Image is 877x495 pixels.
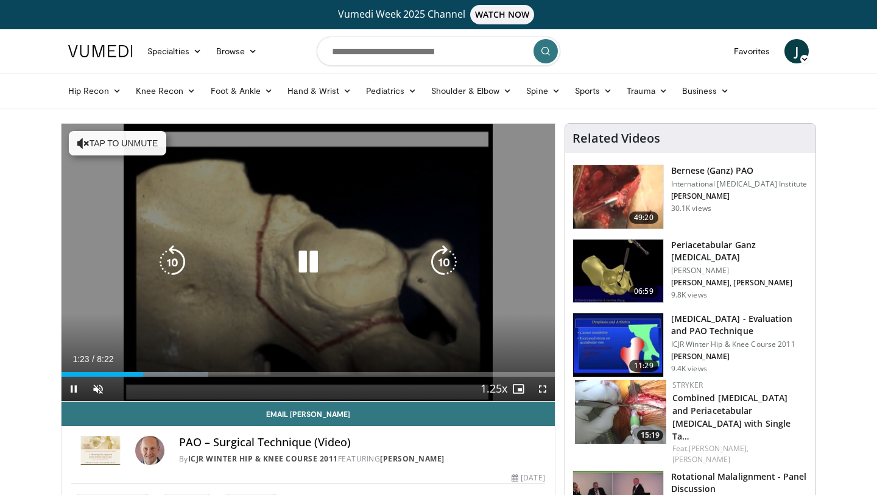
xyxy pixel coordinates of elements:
h4: PAO – Surgical Technique (Video) [179,436,545,449]
span: 1:23 [72,354,89,364]
p: 30.1K views [671,204,711,213]
h4: Related Videos [572,131,660,146]
a: Combined [MEDICAL_DATA] and Periacetabular [MEDICAL_DATA] with Single Ta… [672,392,791,442]
button: Fullscreen [530,377,555,401]
a: Hip Recon [61,79,129,103]
p: ICJR Winter Hip & Knee Course 2011 [671,340,808,349]
p: [PERSON_NAME] [671,191,808,201]
video-js: Video Player [62,124,555,402]
a: Favorites [727,39,777,63]
h3: Bernese (Ganz) PAO [671,165,808,177]
img: VuMedi Logo [68,45,133,57]
p: [PERSON_NAME] [671,266,808,276]
a: 06:59 Periacetabular Ganz [MEDICAL_DATA] [PERSON_NAME] [PERSON_NAME], [PERSON_NAME] 9.8K views [572,239,808,304]
p: International [MEDICAL_DATA] Institute [671,179,808,189]
p: [PERSON_NAME], [PERSON_NAME] [671,278,808,288]
a: Hand & Wrist [280,79,359,103]
a: 15:19 [575,380,666,444]
a: 49:20 Bernese (Ganz) PAO International [MEDICAL_DATA] Institute [PERSON_NAME] 30.1K views [572,165,808,229]
img: db605aaa-8f3e-4b74-9e59-83a35179dada.150x105_q85_crop-smart_upscale.jpg [573,240,663,303]
div: Feat. [672,443,806,465]
span: 11:29 [629,360,658,372]
a: Pediatrics [359,79,424,103]
h3: Rotational Malalignment - Panel Discussion [671,471,808,495]
a: 11:29 [MEDICAL_DATA] - Evaluation and PAO Technique ICJR Winter Hip & Knee Course 2011 [PERSON_NA... [572,313,808,377]
p: 9.4K views [671,364,707,374]
a: [PERSON_NAME] [380,454,445,464]
div: By FEATURING [179,454,545,465]
button: Tap to unmute [69,131,166,155]
a: Business [675,79,737,103]
img: Avatar [135,436,164,465]
button: Pause [62,377,86,401]
span: WATCH NOW [470,5,535,24]
p: [PERSON_NAME] [671,352,808,361]
button: Playback Rate [482,377,506,401]
a: Knee Recon [129,79,203,103]
h3: Periacetabular Ganz [MEDICAL_DATA] [671,239,808,263]
img: 297930_0000_1.png.150x105_q85_crop-smart_upscale.jpg [573,313,663,377]
button: Enable picture-in-picture mode [506,377,530,401]
button: Unmute [86,377,110,401]
span: 8:22 [97,354,113,364]
span: / [92,354,94,364]
img: 57874994-f324-4126-a1d1-641caa1ad672.150x105_q85_crop-smart_upscale.jpg [575,380,666,444]
a: Vumedi Week 2025 ChannelWATCH NOW [70,5,807,24]
input: Search topics, interventions [317,37,560,66]
div: Progress Bar [62,372,555,377]
a: Email [PERSON_NAME] [62,402,555,426]
a: Specialties [140,39,209,63]
a: Trauma [619,79,675,103]
div: [DATE] [512,472,544,483]
a: [PERSON_NAME], [689,443,748,454]
a: Shoulder & Elbow [424,79,519,103]
a: J [784,39,809,63]
p: 9.8K views [671,290,707,300]
span: 06:59 [629,285,658,297]
a: Stryker [672,380,703,390]
a: ICJR Winter Hip & Knee Course 2011 [188,454,338,464]
a: Sports [568,79,620,103]
img: Clohisy_PAO_1.png.150x105_q85_crop-smart_upscale.jpg [573,165,663,229]
h3: [MEDICAL_DATA] - Evaluation and PAO Technique [671,313,808,337]
span: 15:19 [637,430,663,441]
a: [PERSON_NAME] [672,454,730,465]
a: Browse [209,39,265,63]
a: Foot & Ankle [203,79,281,103]
img: ICJR Winter Hip & Knee Course 2011 [71,436,130,465]
span: 49:20 [629,212,658,224]
a: Spine [519,79,567,103]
